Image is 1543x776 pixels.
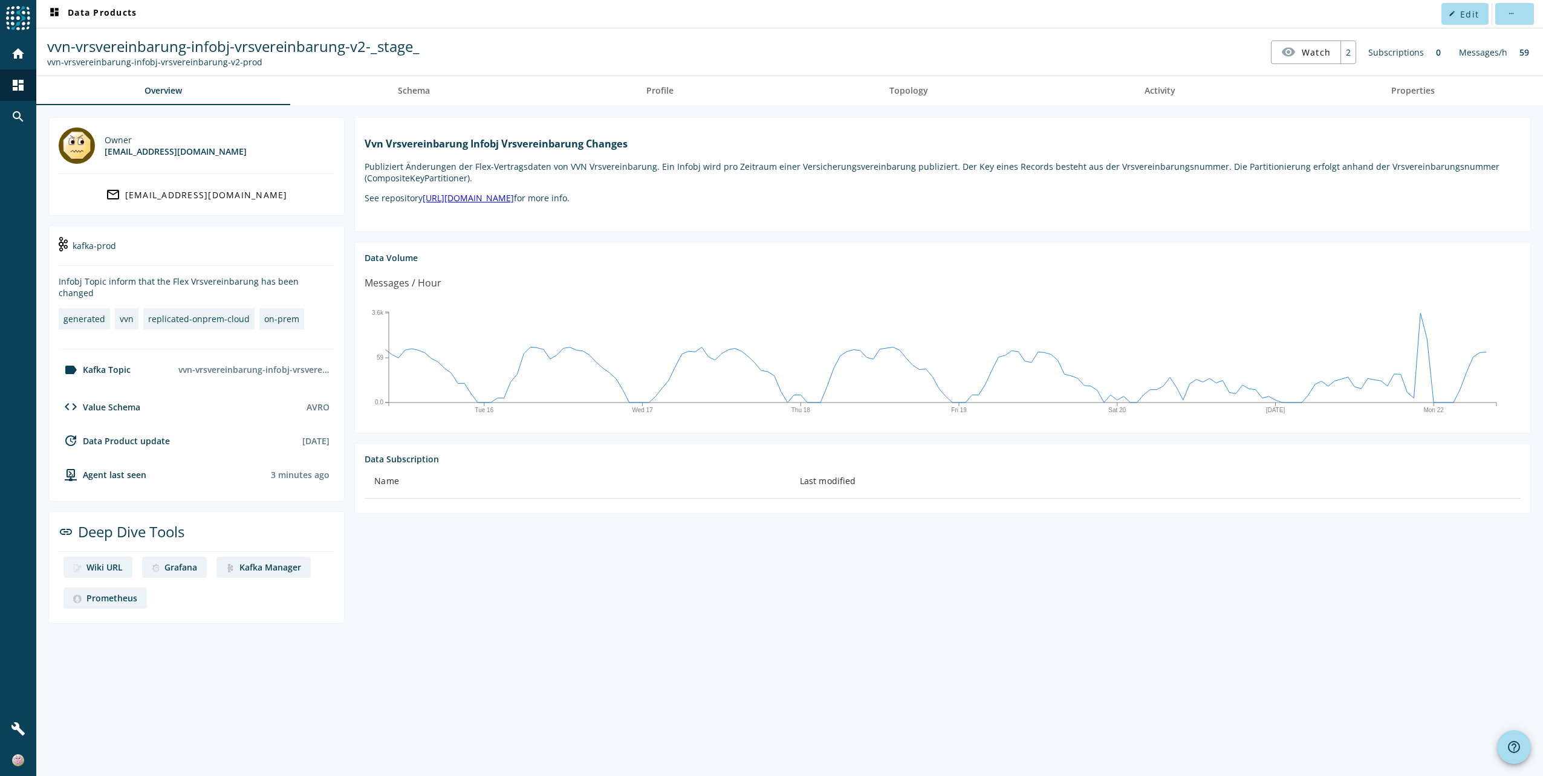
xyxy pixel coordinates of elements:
[59,237,68,251] img: kafka-prod
[889,86,928,95] span: Topology
[59,128,95,164] img: deadpool@mobi.ch
[398,86,430,95] span: Schema
[145,86,182,95] span: Overview
[216,557,311,578] a: deep dive imageKafka Manager
[59,276,334,299] div: Infobj Topic inform that the Flex Vrsvereinbarung has been changed
[1281,45,1296,59] mat-icon: visibility
[365,137,1521,150] h1: Vvn Vrsvereinbarung Infobj Vrsvereinbarung Changes
[365,252,1521,264] div: Data Volume
[377,354,384,361] text: 59
[86,592,137,604] div: Prometheus
[11,78,25,92] mat-icon: dashboard
[1507,10,1514,17] mat-icon: more_horiz
[148,313,250,325] div: replicated-onprem-cloud
[475,407,494,413] text: Tue 16
[142,557,207,578] a: deep dive imageGrafana
[59,522,334,552] div: Deep Dive Tools
[59,433,170,448] div: Data Product update
[63,557,132,578] a: deep dive imageWiki URL
[1453,40,1513,64] div: Messages/h
[106,187,120,202] mat-icon: mail_outline
[365,192,1521,204] p: See repository for more info.
[63,399,78,414] mat-icon: code
[47,56,420,68] div: Kafka Topic: vvn-vrsvereinbarung-infobj-vrsvereinbarung-v2-prod
[646,86,674,95] span: Profile
[1449,10,1455,17] mat-icon: edit
[47,7,137,21] span: Data Products
[12,754,24,766] img: 3dea2a89eac8bf533c9254fe83012bd2
[632,407,654,413] text: Wed 17
[6,6,30,30] img: spoud-logo.svg
[264,313,299,325] div: on-prem
[63,433,78,448] mat-icon: update
[952,407,967,413] text: Fri 19
[63,587,147,609] a: deep dive imagePrometheus
[86,561,123,573] div: Wiki URL
[59,236,334,266] div: kafka-prod
[1513,40,1535,64] div: 59
[365,465,790,499] th: Name
[1460,8,1479,20] span: Edit
[105,134,247,146] div: Owner
[59,363,131,377] div: Kafka Topic
[63,363,78,377] mat-icon: label
[1109,407,1126,413] text: Sat 20
[302,435,330,447] div: [DATE]
[372,309,384,316] text: 3.6k
[174,359,334,380] div: vvn-vrsvereinbarung-infobj-vrsvereinbarung-v2-prod
[73,595,82,603] img: deep dive image
[1507,740,1521,754] mat-icon: help_outline
[1266,407,1285,413] text: [DATE]
[1391,86,1435,95] span: Properties
[63,313,105,325] div: generated
[59,184,334,205] a: [EMAIL_ADDRESS][DOMAIN_NAME]
[59,525,73,539] mat-icon: link
[1272,41,1340,63] button: Watch
[125,189,288,201] div: [EMAIL_ADDRESS][DOMAIN_NAME]
[365,276,441,291] div: Messages / Hour
[790,465,1521,499] th: Last modified
[164,561,197,573] div: Grafana
[11,722,25,736] mat-icon: build
[152,564,160,572] img: deep dive image
[59,467,146,482] div: agent-env-prod
[1340,41,1356,63] div: 2
[375,399,383,406] text: 0.0
[1302,42,1331,63] span: Watch
[423,192,514,204] a: [URL][DOMAIN_NAME]
[120,313,134,325] div: vvn
[1430,40,1447,64] div: 0
[73,564,82,572] img: deep dive image
[791,407,811,413] text: Thu 18
[1441,3,1489,25] button: Edit
[365,453,1521,465] div: Data Subscription
[47,36,420,56] span: vvn-vrsvereinbarung-infobj-vrsvereinbarung-v2-_stage_
[271,469,330,480] div: Agents typically reports every 15min to 1h
[11,109,25,124] mat-icon: search
[365,161,1521,184] p: Publiziert Änderungen der Flex-Vertragsdaten von VVN Vrsvereinbarung. Ein Infobj wird pro Zeitrau...
[1145,86,1175,95] span: Activity
[47,7,62,21] mat-icon: dashboard
[1362,40,1430,64] div: Subscriptions
[239,561,301,573] div: Kafka Manager
[105,146,247,157] div: [EMAIL_ADDRESS][DOMAIN_NAME]
[11,47,25,61] mat-icon: home
[307,401,330,413] div: AVRO
[59,399,140,414] div: Value Schema
[42,3,141,25] button: Data Products
[226,564,235,572] img: deep dive image
[1424,407,1444,413] text: Mon 22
